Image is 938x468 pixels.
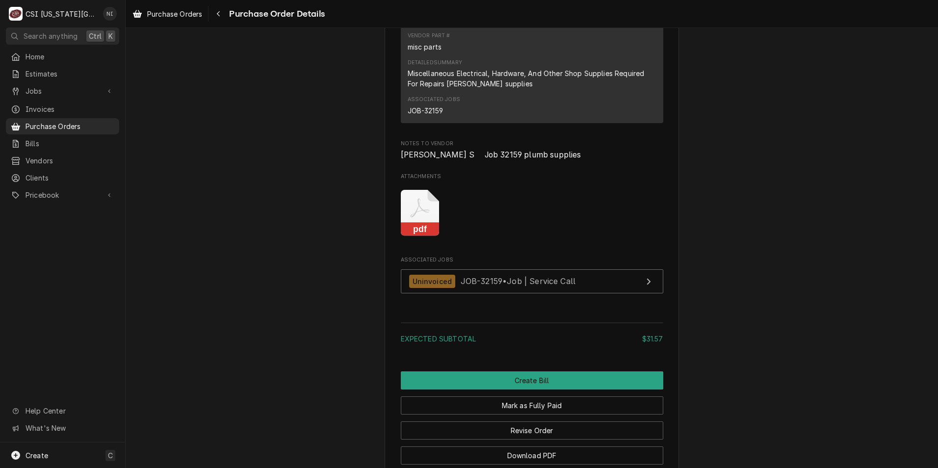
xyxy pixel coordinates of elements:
a: Go to Pricebook [6,187,119,203]
span: JOB-32159 • Job | Service Call [461,276,576,286]
div: Nate Ingram's Avatar [103,7,117,21]
span: Jobs [26,86,100,96]
button: Download PDF [401,446,663,465]
span: C [108,450,113,461]
span: Attachments [401,182,663,244]
div: Associated Jobs [408,96,460,104]
span: Expected Subtotal [401,335,476,343]
button: Search anythingCtrlK [6,27,119,45]
div: CSI Kansas City's Avatar [9,7,23,21]
div: Button Group Row [401,371,663,390]
div: JOB-32159 [408,105,443,116]
button: Mark as Fully Paid [401,396,663,415]
div: misc parts [408,42,442,52]
button: Create Bill [401,371,663,390]
div: Button Group Row [401,415,663,440]
a: Vendors [6,153,119,169]
button: pdf [401,190,440,236]
span: Help Center [26,406,113,416]
div: Button Group [401,371,663,465]
span: Associated Jobs [401,256,663,264]
button: Navigate back [210,6,226,22]
div: CSI [US_STATE][GEOGRAPHIC_DATA] [26,9,98,19]
div: Button Group Row [401,440,663,465]
span: Pricebook [26,190,100,200]
div: Amount Summary [401,319,663,351]
span: Vendors [26,156,114,166]
div: Button Group Row [401,390,663,415]
span: Notes to Vendor [401,140,663,148]
div: NI [103,7,117,21]
a: Go to What's New [6,420,119,436]
a: Estimates [6,66,119,82]
div: Associated Jobs [401,256,663,298]
span: Notes to Vendor [401,149,663,161]
span: Search anything [24,31,78,41]
a: Invoices [6,101,119,117]
span: Ctrl [89,31,102,41]
a: Purchase Orders [129,6,206,22]
a: Purchase Orders [6,118,119,134]
div: Notes to Vendor [401,140,663,161]
div: Detailed Summary [408,59,462,67]
span: What's New [26,423,113,433]
a: Go to Help Center [6,403,119,419]
div: Uninvoiced [409,275,456,288]
span: Clients [26,173,114,183]
span: Create [26,451,48,460]
div: C [9,7,23,21]
span: K [108,31,113,41]
a: Clients [6,170,119,186]
span: Bills [26,138,114,149]
span: Estimates [26,69,114,79]
a: Home [6,49,119,65]
div: Miscellaneous Electrical, Hardware, And Other Shop Supplies Required For Repairs [PERSON_NAME] su... [408,68,656,89]
span: [PERSON_NAME] S Job 32159 plumb supplies [401,150,581,159]
a: Go to Jobs [6,83,119,99]
span: Invoices [26,104,114,114]
button: Revise Order [401,421,663,440]
span: Purchase Orders [26,121,114,131]
span: Home [26,52,114,62]
a: Bills [6,135,119,152]
div: Attachments [401,173,663,244]
span: Attachments [401,173,663,181]
div: Vendor Part # [408,32,450,40]
span: Purchase Order Details [226,7,325,21]
span: Purchase Orders [147,9,202,19]
div: Subtotal [401,334,663,344]
a: View Job [401,269,663,293]
div: $31.57 [642,334,663,344]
